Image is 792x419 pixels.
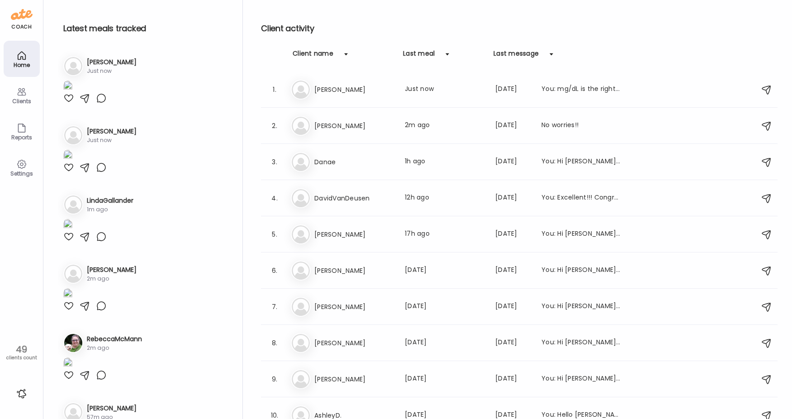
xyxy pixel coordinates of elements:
h3: [PERSON_NAME] [87,57,137,67]
div: coach [11,23,32,31]
h3: [PERSON_NAME] [87,404,137,413]
div: 1. [269,84,280,95]
h3: DavidVanDeusen [314,193,394,204]
div: 12h ago [405,193,484,204]
div: 2m ago [87,275,137,283]
div: Just now [87,136,137,144]
h3: [PERSON_NAME] [314,301,394,312]
img: images%2FXWdvvPCfw4Rjn9zWuSQRFuWDGYk2%2Ffavorites%2Fau1nZsfn65GIaiqlwkZo_1080 [63,357,72,370]
div: Settings [5,171,38,176]
img: ate [11,7,33,22]
div: Last message [493,49,539,63]
div: You: mg/dL is the right choice, I am not sure why it is giving me different numbers [541,84,621,95]
div: You: Hi [PERSON_NAME], are you currently having one meal per day or is there a second meal? [541,229,621,240]
div: [DATE] [405,301,484,312]
div: 5. [269,229,280,240]
div: 9. [269,374,280,385]
div: [DATE] [405,265,484,276]
img: images%2FEQF0lNx2D9MvxETZ27iei7D27TD3%2FpXYV9F0CrTJcRI1Tvyki%2FnVIxQzAtiJ7xD6hh9YNY_1080 [63,81,72,93]
div: Last meal [403,49,435,63]
img: images%2FJtQsdcXOJDXDzeIq3bKIlVjQ7Xe2%2FCuV9MAtEPeRHERDQO9vY%2FrP9xyKzZdpPukAB48bkv_1080 [63,219,72,231]
div: clients count [3,355,40,361]
div: [DATE] [405,338,484,348]
img: bg-avatar-default.svg [64,265,82,283]
div: Reports [5,134,38,140]
div: Home [5,62,38,68]
div: 7. [269,301,280,312]
img: bg-avatar-default.svg [292,334,310,352]
div: 4. [269,193,280,204]
img: bg-avatar-default.svg [292,81,310,99]
div: Clients [5,98,38,104]
div: [DATE] [495,374,531,385]
h3: [PERSON_NAME] [314,338,394,348]
h3: Danae [314,157,394,167]
div: 6. [269,265,280,276]
div: [DATE] [405,374,484,385]
div: 17h ago [405,229,484,240]
h3: LindaGallander [87,196,133,205]
img: bg-avatar-default.svg [292,370,310,388]
div: You: Excellent!!! Congrats! [541,193,621,204]
div: 3. [269,157,280,167]
div: [DATE] [495,265,531,276]
img: bg-avatar-default.svg [292,262,310,280]
img: bg-avatar-default.svg [292,117,310,135]
img: bg-avatar-default.svg [292,189,310,207]
h3: [PERSON_NAME] [314,84,394,95]
div: Just now [405,84,484,95]
div: 2. [269,120,280,131]
h2: Latest meals tracked [63,22,228,35]
h3: RebeccaMcMann [87,334,142,344]
div: You: Hi [PERSON_NAME], I looked up the Elysium vitamins. Matter, which is the brain aging one, ha... [541,265,621,276]
div: No worries!! [541,120,621,131]
h3: [PERSON_NAME] [87,127,137,136]
h3: [PERSON_NAME] [314,229,394,240]
div: [DATE] [495,301,531,312]
div: [DATE] [495,338,531,348]
h3: [PERSON_NAME] [314,265,394,276]
div: You: Hi [PERSON_NAME]! Just reaching out to touch base. If you would like to meet on Zoom, just g... [541,338,621,348]
div: You: Hi [PERSON_NAME]! Just sending a friendly reminder to take photos of your meals, thank you! [541,374,621,385]
img: bg-avatar-default.svg [292,298,310,316]
div: Client name [293,49,333,63]
div: 1m ago [87,205,133,214]
div: You: Hi [PERSON_NAME], no it is not comparable. This bar is higher in protein and carbohydrates, ... [541,301,621,312]
img: images%2FrBT6TZ4uYIhPTjNLOzfJnOCrYM52%2FmbBpuRlow6iSeAao4egh%2FbfEIf7XEmZXC49mx6wDR_1080 [63,150,72,162]
div: 1h ago [405,157,484,167]
img: bg-avatar-default.svg [64,195,82,214]
h3: [PERSON_NAME] [314,120,394,131]
div: [DATE] [495,193,531,204]
img: bg-avatar-default.svg [64,126,82,144]
div: 2m ago [405,120,484,131]
div: [DATE] [495,229,531,240]
h3: [PERSON_NAME] [87,265,137,275]
div: [DATE] [495,157,531,167]
div: Just now [87,67,137,75]
h2: Client activity [261,22,778,35]
div: 2m ago [87,344,142,352]
div: You: Hi [PERSON_NAME]! Just sending you a quick message to let you know that your data from the n... [541,157,621,167]
img: bg-avatar-default.svg [64,57,82,75]
div: 8. [269,338,280,348]
div: [DATE] [495,120,531,131]
img: bg-avatar-default.svg [292,153,310,171]
div: [DATE] [495,84,531,95]
img: avatars%2FXWdvvPCfw4Rjn9zWuSQRFuWDGYk2 [64,334,82,352]
img: images%2FRQmUsG4fvegK5IDMMpv7FqpLg4K2%2FtYm1Ak8jz9YiqrHwBQ1Q%2FEQLjgI7AKZNAE3iUHXrs_1080 [63,288,72,300]
div: 49 [3,344,40,355]
img: bg-avatar-default.svg [292,225,310,243]
h3: [PERSON_NAME] [314,374,394,385]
